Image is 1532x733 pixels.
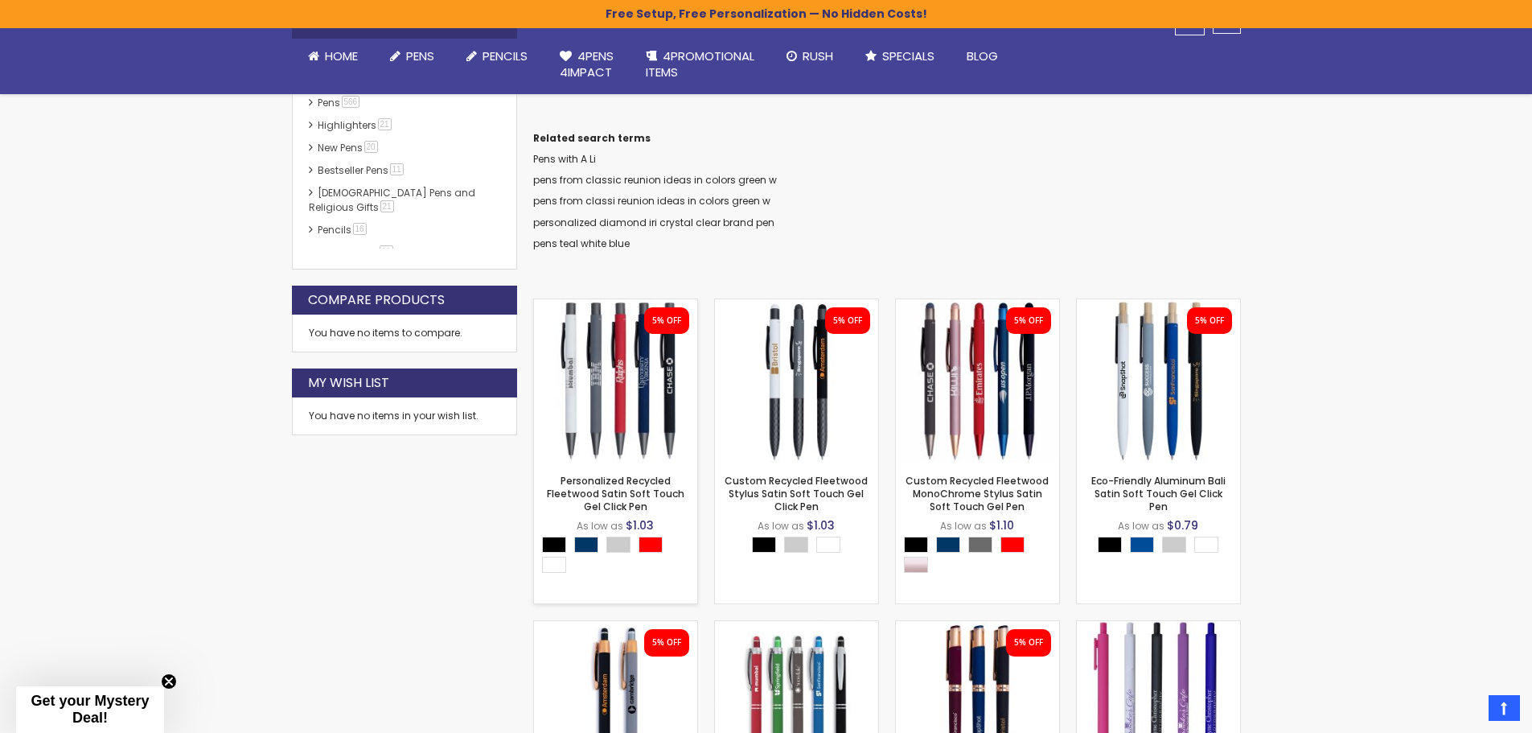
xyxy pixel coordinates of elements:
[560,47,614,80] span: 4Pens 4impact
[309,410,500,422] div: You have no items in your wish list.
[967,47,998,64] span: Blog
[752,537,776,553] div: Black
[904,537,1059,577] div: Select A Color
[314,118,397,132] a: Highlighters21
[542,537,697,577] div: Select A Color
[646,47,754,80] span: 4PROMOTIONAL ITEMS
[380,200,394,212] span: 21
[364,141,378,153] span: 20
[968,537,992,553] div: Grey
[533,152,596,166] a: Pens with A Li
[534,299,697,312] a: Personalized Recycled Fleetwood Satin Soft Touch Gel Click Pen
[31,693,149,726] span: Get your Mystery Deal!
[803,47,833,64] span: Rush
[936,537,960,553] div: Navy Blue
[715,620,878,634] a: Promotional Hope Stylus Satin Soft Touch Click Metal Pen
[1098,537,1226,557] div: Select A Color
[544,39,630,91] a: 4Pens4impact
[652,637,681,649] div: 5% OFF
[534,299,697,463] img: Personalized Recycled Fleetwood Satin Soft Touch Gel Click Pen
[807,517,835,533] span: $1.03
[833,315,862,327] div: 5% OFF
[533,237,630,250] a: pens teal white blue
[406,47,434,64] span: Pens
[784,537,808,553] div: Grey Light
[652,315,681,327] div: 5% OFF
[906,474,1049,513] a: Custom Recycled Fleetwood MonoChrome Stylus Satin Soft Touch Gel Pen
[533,194,770,208] a: pens from classi reunion ideas in colors green w
[770,39,849,74] a: Rush
[16,686,164,733] div: Get your Mystery Deal!Close teaser
[1077,620,1240,634] a: Promo Soft-Touch Rubberized Gel Click-Action Pen
[314,163,409,177] a: Bestseller Pens11
[547,474,684,513] a: Personalized Recycled Fleetwood Satin Soft Touch Gel Click Pen
[951,39,1014,74] a: Blog
[896,299,1059,312] a: Custom Recycled Fleetwood MonoChrome Stylus Satin Soft Touch Gel Pen
[308,291,445,309] strong: Compare Products
[1195,315,1224,327] div: 5% OFF
[940,519,987,533] span: As low as
[1130,537,1154,553] div: Dark Blue
[325,47,358,64] span: Home
[378,118,392,130] span: 21
[896,620,1059,634] a: Custom Eco-Friendly Rose Gold Earl Satin Soft Touch Gel Pen
[752,537,848,557] div: Select A Color
[390,163,404,175] span: 11
[626,517,654,533] span: $1.03
[533,173,777,187] a: pens from classic reunion ideas in colors green w
[1077,299,1240,463] img: Eco-Friendly Aluminum Bali Satin Soft Touch Gel Click Pen
[989,517,1014,533] span: $1.10
[1077,299,1240,312] a: Eco-Friendly Aluminum Bali Satin Soft Touch Gel Click Pen
[483,47,528,64] span: Pencils
[534,620,697,634] a: Personalized Copper Penny Stylus Satin Soft Touch Click Metal Pen
[816,537,840,553] div: White
[374,39,450,74] a: Pens
[606,537,630,553] div: Grey Light
[308,374,389,392] strong: My Wish List
[314,141,384,154] a: New Pens20
[380,245,393,257] span: 11
[1167,517,1198,533] span: $0.79
[630,39,770,91] a: 4PROMOTIONALITEMS
[882,47,934,64] span: Specials
[314,223,372,237] a: Pencils16
[904,537,928,553] div: Black
[1489,695,1520,721] a: Top
[904,557,928,573] div: Rose Gold
[574,537,598,553] div: Navy Blue
[715,299,878,312] a: Custom Recycled Fleetwood Stylus Satin Soft Touch Gel Click Pen
[1194,537,1218,553] div: White
[1162,537,1186,553] div: Grey Light
[639,537,663,553] div: Red
[896,299,1059,463] img: Custom Recycled Fleetwood MonoChrome Stylus Satin Soft Touch Gel Pen
[450,39,544,74] a: Pencils
[292,39,374,74] a: Home
[1014,637,1043,649] div: 5% OFF
[542,557,566,573] div: White
[533,132,1241,145] dt: Related search terms
[314,96,366,109] a: Pens566
[715,299,878,463] img: Custom Recycled Fleetwood Stylus Satin Soft Touch Gel Click Pen
[577,519,623,533] span: As low as
[292,315,517,352] div: You have no items to compare.
[1000,537,1025,553] div: Red
[342,96,360,108] span: 566
[725,474,868,513] a: Custom Recycled Fleetwood Stylus Satin Soft Touch Gel Click Pen
[542,537,566,553] div: Black
[849,39,951,74] a: Specials
[1091,474,1226,513] a: Eco-Friendly Aluminum Bali Satin Soft Touch Gel Click Pen
[758,519,804,533] span: As low as
[353,223,367,235] span: 16
[1118,519,1164,533] span: As low as
[1098,537,1122,553] div: Black
[161,673,177,690] button: Close teaser
[1014,315,1043,327] div: 5% OFF
[309,186,475,214] a: [DEMOGRAPHIC_DATA] Pens and Religious Gifts21
[533,216,774,229] a: personalized diamond iri crystal clear brand pen
[314,245,399,259] a: hp-featured11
